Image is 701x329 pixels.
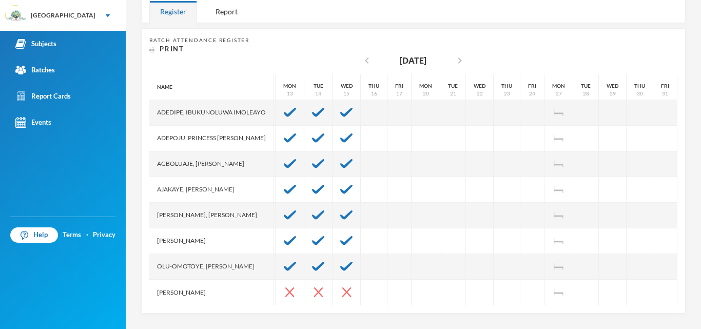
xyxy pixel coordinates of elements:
[556,90,562,98] div: 27
[529,90,535,98] div: 24
[31,11,95,20] div: [GEOGRAPHIC_DATA]
[419,82,432,90] div: Mon
[544,228,573,254] div: Mid- Term Holiday
[149,151,274,177] div: Agboluaje, [PERSON_NAME]
[63,230,81,240] a: Terms
[544,151,573,177] div: Mid- Term Holiday
[149,177,274,203] div: Ajakaye, [PERSON_NAME]
[149,37,249,43] span: Batch Attendance Register
[149,228,274,254] div: [PERSON_NAME]
[287,90,293,98] div: 13
[544,177,573,203] div: Mid- Term Holiday
[149,280,274,305] div: [PERSON_NAME]
[583,90,589,98] div: 28
[581,82,591,90] div: Tue
[149,203,274,228] div: [PERSON_NAME], [PERSON_NAME]
[149,74,274,100] div: Name
[86,230,88,240] div: ·
[634,82,645,90] div: Thu
[395,82,403,90] div: Fri
[637,90,643,98] div: 30
[544,203,573,228] div: Mid- Term Holiday
[552,82,565,90] div: Mon
[544,280,573,305] div: Mid- Term Holiday
[544,100,573,126] div: Mid- Term Holiday
[448,82,458,90] div: Tue
[504,90,510,98] div: 23
[361,54,373,67] i: chevron_left
[149,126,274,151] div: Adepoju, Princess [PERSON_NAME]
[149,100,274,126] div: Adedipe, Ibukunoluwa Imoleayo
[610,90,616,98] div: 29
[93,230,115,240] a: Privacy
[15,38,56,49] div: Subjects
[454,54,466,67] i: chevron_right
[474,82,485,90] div: Wed
[662,90,668,98] div: 31
[477,90,483,98] div: 22
[10,227,58,243] a: Help
[368,82,379,90] div: Thu
[341,82,353,90] div: Wed
[423,90,429,98] div: 20
[149,254,274,280] div: Olu-omotoye, [PERSON_NAME]
[661,82,669,90] div: Fri
[160,45,184,53] span: Print
[15,65,55,75] div: Batches
[528,82,536,90] div: Fri
[544,254,573,280] div: Mid- Term Holiday
[315,90,321,98] div: 14
[149,1,197,23] div: Register
[400,54,426,67] div: [DATE]
[15,91,71,102] div: Report Cards
[15,117,51,128] div: Events
[283,82,296,90] div: Mon
[607,82,618,90] div: Wed
[343,90,349,98] div: 15
[501,82,512,90] div: Thu
[544,126,573,151] div: Mid- Term Holiday
[396,90,402,98] div: 17
[371,90,377,98] div: 16
[6,6,26,26] img: logo
[314,82,323,90] div: Tue
[205,1,248,23] div: Report
[450,90,456,98] div: 21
